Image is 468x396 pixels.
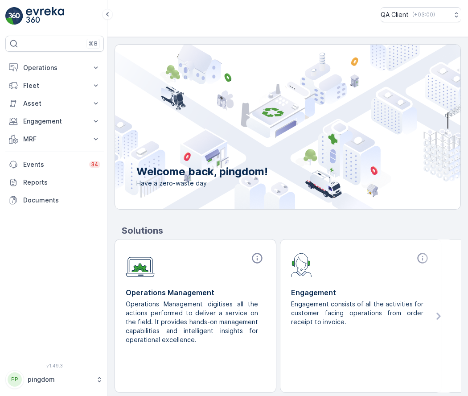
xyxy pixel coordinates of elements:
[412,11,435,18] p: ( +03:00 )
[5,191,104,209] a: Documents
[126,300,258,344] p: Operations Management digitises all the actions performed to deliver a service on the field. It p...
[23,196,100,205] p: Documents
[28,375,91,384] p: pingdom
[126,287,265,298] p: Operations Management
[26,7,64,25] img: logo_light-DOdMpM7g.png
[23,63,86,72] p: Operations
[5,95,104,112] button: Asset
[136,165,268,179] p: Welcome back, pingdom!
[23,178,100,187] p: Reports
[291,252,312,277] img: module-icon
[23,99,86,108] p: Asset
[122,224,461,237] p: Solutions
[8,372,22,387] div: PP
[5,112,104,130] button: Engagement
[291,300,423,326] p: Engagement consists of all the activities for customer facing operations from order receipt to in...
[91,161,99,168] p: 34
[5,363,104,368] span: v 1.49.3
[5,173,104,191] a: Reports
[23,117,86,126] p: Engagement
[23,160,84,169] p: Events
[381,7,461,22] button: QA Client(+03:00)
[136,179,268,188] span: Have a zero-waste day
[23,135,86,144] p: MRF
[126,252,155,277] img: module-icon
[5,7,23,25] img: logo
[5,59,104,77] button: Operations
[23,81,86,90] p: Fleet
[291,287,431,298] p: Engagement
[5,77,104,95] button: Fleet
[75,45,460,209] img: city illustration
[5,156,104,173] a: Events34
[89,40,98,47] p: ⌘B
[5,130,104,148] button: MRF
[381,10,409,19] p: QA Client
[5,370,104,389] button: PPpingdom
